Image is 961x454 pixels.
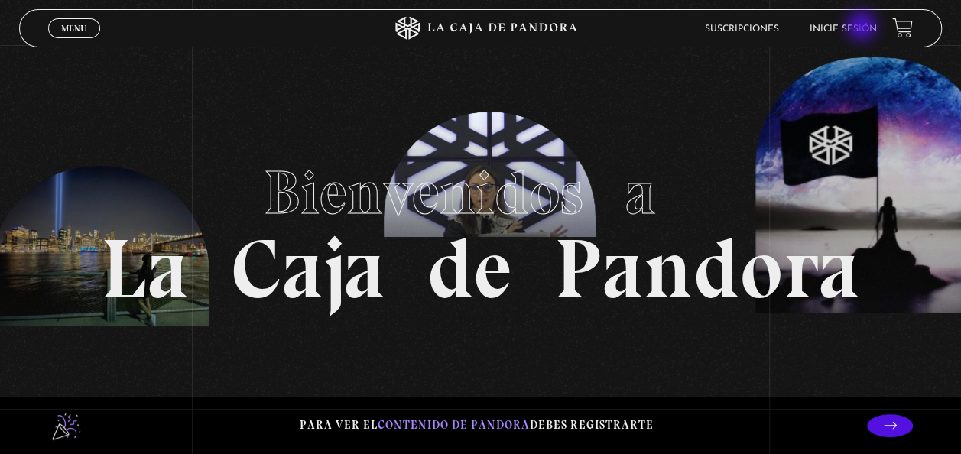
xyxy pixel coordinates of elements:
span: Menu [61,24,86,33]
a: View your shopping cart [892,18,913,38]
h1: La Caja de Pandora [101,143,860,311]
a: Inicie sesión [810,24,877,34]
span: contenido de Pandora [378,418,530,432]
span: Cerrar [57,37,93,47]
a: Suscripciones [705,24,779,34]
p: Para ver el debes registrarte [300,415,654,436]
span: Bienvenidos a [264,156,698,229]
